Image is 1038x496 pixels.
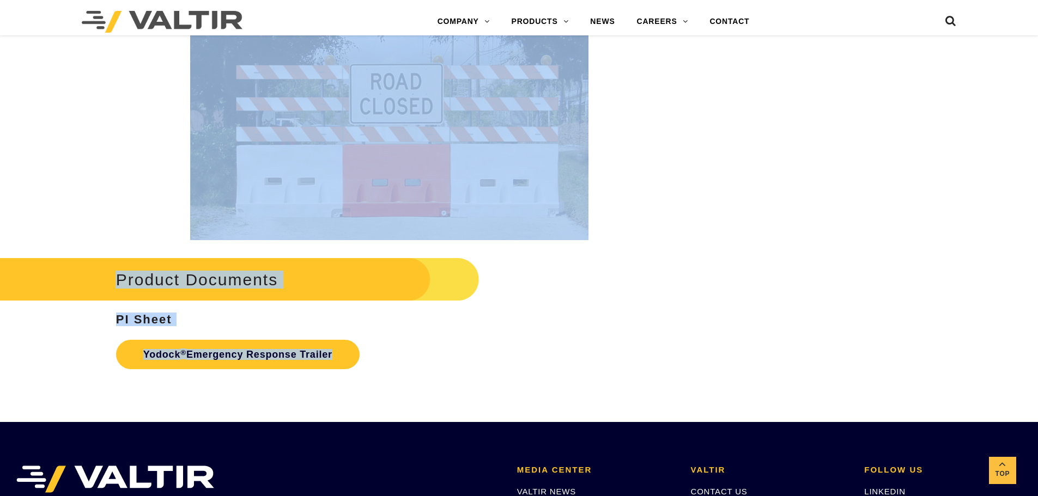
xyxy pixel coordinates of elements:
[864,466,1022,475] h2: FOLLOW US
[501,11,580,33] a: PRODUCTS
[989,457,1016,484] a: Top
[864,487,906,496] a: LINKEDIN
[427,11,501,33] a: COMPANY
[691,466,848,475] h2: VALTIR
[116,340,360,369] a: Yodock®Emergency Response Trailer
[16,466,214,493] img: VALTIR
[116,313,172,326] strong: PI Sheet
[517,487,576,496] a: VALTIR NEWS
[180,348,186,357] sup: ®
[626,11,699,33] a: CAREERS
[143,349,332,360] strong: Yodock Emergency Response Trailer
[691,487,748,496] a: CONTACT US
[517,466,675,475] h2: MEDIA CENTER
[699,11,760,33] a: CONTACT
[82,11,242,33] img: Valtir
[579,11,626,33] a: NEWS
[989,468,1016,480] span: Top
